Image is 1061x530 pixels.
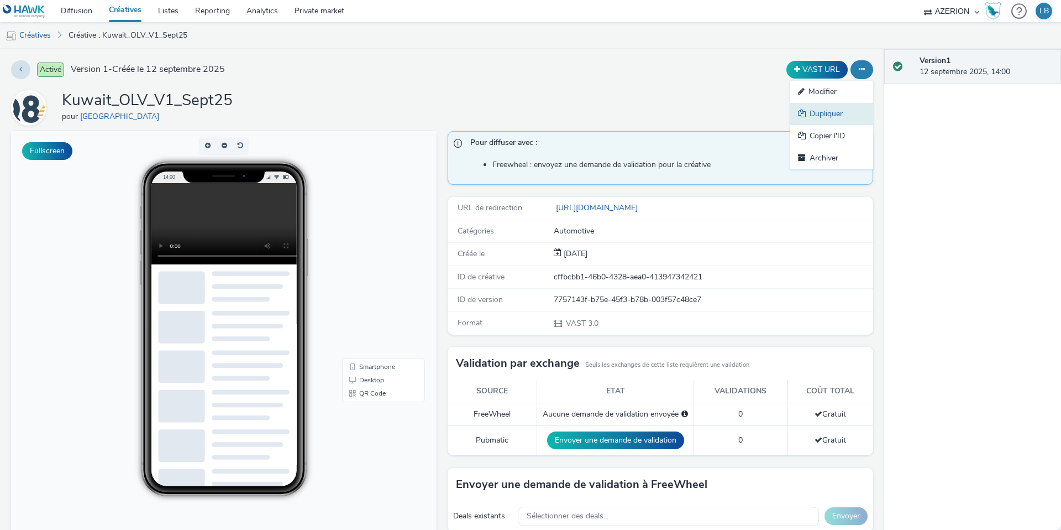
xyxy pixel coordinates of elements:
a: [GEOGRAPHIC_DATA] [80,111,164,122]
span: ID de créative [458,272,505,282]
span: Sélectionner des deals... [527,512,608,521]
a: Kuwait [11,102,51,113]
img: undefined Logo [3,4,45,18]
h3: Validation par exchange [456,355,580,372]
span: Format [458,318,482,328]
small: Seuls les exchanges de cette liste requièrent une validation [585,361,749,370]
button: Envoyer une demande de validation [547,432,684,449]
div: Aucune demande de validation envoyée [543,409,688,420]
span: Gratuit [815,435,846,445]
div: Dupliquer la créative en un VAST URL [784,61,850,79]
img: mobile [6,30,17,41]
span: pour [62,111,80,122]
td: Pubmatic [448,426,537,455]
li: Freewheel : envoyez une demande de validation pour la créative [492,159,867,170]
span: ID de version [458,294,503,305]
span: Pour diffuser avec : [470,137,862,152]
span: Catégories [458,226,494,236]
a: Archiver [790,147,873,169]
a: Créative : Kuwait_OLV_V1_Sept25 [63,22,193,49]
img: Kuwait [13,92,45,124]
a: Copier l'ID [790,125,873,147]
th: Etat [537,380,694,403]
div: cffbcbb1-46b0-4328-aea0-413947342421 [554,272,872,283]
span: VAST 3.0 [565,318,598,329]
a: [URL][DOMAIN_NAME] [554,202,642,213]
div: 12 septembre 2025, 14:00 [920,55,1052,78]
button: Fullscreen [22,142,72,160]
a: Dupliquer [790,103,873,125]
div: Création 12 septembre 2025, 14:00 [561,248,587,259]
th: Coût total [787,380,873,403]
span: [DATE] [561,248,587,259]
th: Source [448,380,537,403]
a: Modifier [790,81,873,103]
span: URL de redirection [458,202,522,213]
span: Gratuit [815,409,846,419]
li: Smartphone [333,229,412,242]
div: Deals existants [453,511,512,522]
div: Sélectionnez un deal ci-dessous et cliquez sur Envoyer pour envoyer une demande de validation à F... [681,409,688,420]
th: Validations [694,380,788,403]
li: Desktop [333,242,412,256]
button: VAST URL [786,61,848,79]
span: 0 [738,409,743,419]
span: Activé [37,63,64,77]
span: 0 [738,435,743,445]
h3: Envoyer une demande de validation à FreeWheel [456,476,707,493]
a: Hawk Academy [985,2,1006,20]
span: Version 1 - Créée le 12 septembre 2025 [71,63,225,76]
span: QR Code [348,259,375,266]
span: 14:00 [152,43,164,49]
img: Hawk Academy [985,2,1001,20]
span: Smartphone [348,232,384,239]
div: 7757143f-b75e-45f3-b78b-003f57c48ce7 [554,294,872,305]
span: Créée le [458,248,485,259]
li: QR Code [333,256,412,269]
span: Desktop [348,246,373,252]
button: Envoyer [824,507,868,525]
div: LB [1039,3,1049,19]
td: FreeWheel [448,403,537,425]
div: Automotive [554,226,872,237]
h1: Kuwait_OLV_V1_Sept25 [62,90,233,111]
strong: Version 1 [920,55,950,66]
